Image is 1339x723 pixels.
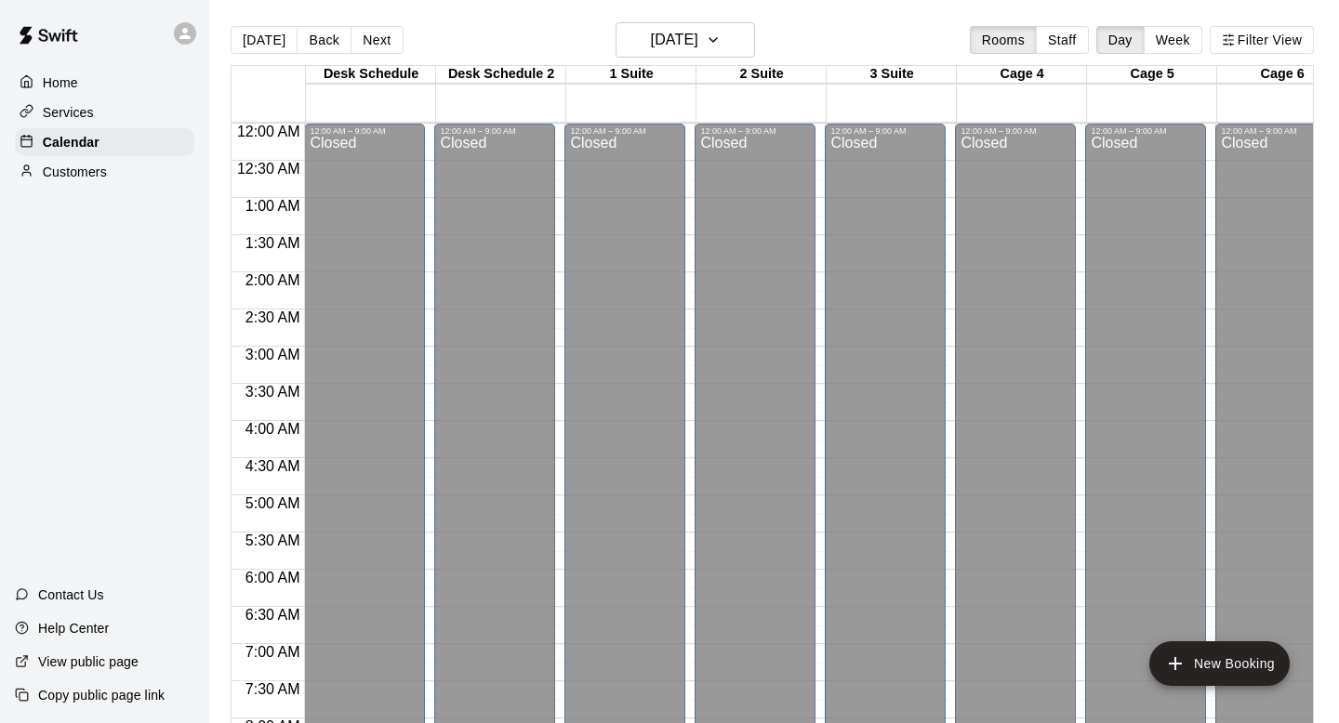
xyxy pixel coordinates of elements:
[297,26,351,54] button: Back
[15,99,194,126] a: Services
[241,570,305,585] span: 6:00 AM
[961,126,1070,136] div: 12:00 AM – 9:00 AM
[38,652,139,671] p: View public page
[241,495,305,511] span: 5:00 AM
[1036,26,1089,54] button: Staff
[241,458,305,474] span: 4:30 AM
[957,66,1087,84] div: Cage 4
[1091,126,1200,136] div: 12:00 AM – 9:00 AM
[651,27,698,53] h6: [DATE]
[241,198,305,214] span: 1:00 AM
[241,644,305,660] span: 7:00 AM
[310,126,419,136] div: 12:00 AM – 9:00 AM
[241,309,305,325] span: 2:30 AM
[43,103,94,122] p: Services
[43,133,99,151] p: Calendar
[616,22,755,58] button: [DATE]
[38,686,165,704] p: Copy public page link
[15,69,194,97] a: Home
[241,532,305,548] span: 5:30 AM
[436,66,566,84] div: Desk Schedule 2
[1210,26,1314,54] button: Filter View
[306,66,436,84] div: Desk Schedule
[241,272,305,288] span: 2:00 AM
[232,161,305,177] span: 12:30 AM
[241,235,305,251] span: 1:30 AM
[1096,26,1145,54] button: Day
[241,607,305,623] span: 6:30 AM
[700,126,810,136] div: 12:00 AM – 9:00 AM
[232,124,305,139] span: 12:00 AM
[1221,126,1331,136] div: 12:00 AM – 9:00 AM
[241,347,305,362] span: 3:00 AM
[231,26,298,54] button: [DATE]
[241,384,305,400] span: 3:30 AM
[241,421,305,437] span: 4:00 AM
[1144,26,1202,54] button: Week
[15,128,194,156] a: Calendar
[38,585,104,604] p: Contact Us
[566,66,696,84] div: 1 Suite
[830,126,940,136] div: 12:00 AM – 9:00 AM
[827,66,957,84] div: 3 Suite
[43,73,78,92] p: Home
[351,26,403,54] button: Next
[440,126,550,136] div: 12:00 AM – 9:00 AM
[38,619,109,638] p: Help Center
[1149,641,1290,686] button: add
[696,66,827,84] div: 2 Suite
[570,126,680,136] div: 12:00 AM – 9:00 AM
[241,681,305,697] span: 7:30 AM
[1087,66,1217,84] div: Cage 5
[15,158,194,186] a: Customers
[43,163,107,181] p: Customers
[970,26,1037,54] button: Rooms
